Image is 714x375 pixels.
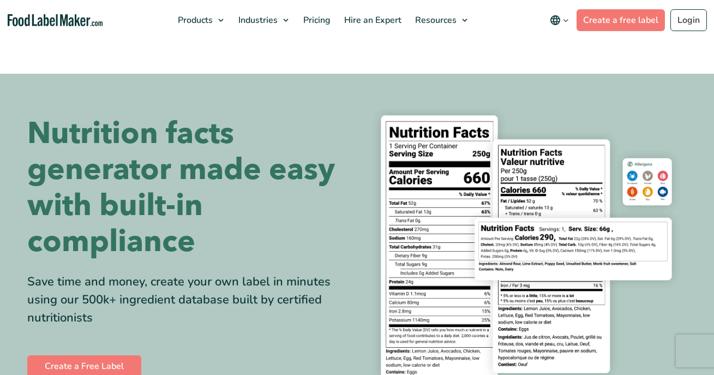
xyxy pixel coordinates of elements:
span: Hire an Expert [341,14,403,26]
a: Create a free label [577,9,665,31]
a: Login [670,9,707,31]
span: Resources [412,14,458,26]
span: Products [175,14,214,26]
span: Industries [235,14,279,26]
span: Pricing [300,14,332,26]
h1: Nutrition facts generator made easy with built-in compliance [27,116,349,260]
div: Save time and money, create your own label in minutes using our 500k+ ingredient database built b... [27,273,349,327]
